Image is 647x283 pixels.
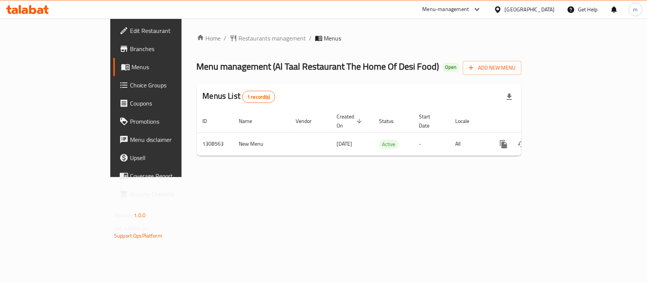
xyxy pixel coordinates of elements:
[324,34,342,43] span: Menus
[130,81,212,90] span: Choice Groups
[113,167,218,185] a: Coverage Report
[134,210,146,220] span: 1.0.0
[450,132,489,155] td: All
[113,149,218,167] a: Upsell
[489,110,573,133] th: Actions
[309,34,312,43] li: /
[633,5,638,14] span: m
[495,135,513,153] button: more
[505,5,555,14] div: [GEOGRAPHIC_DATA]
[130,190,212,199] span: Grocery Checklist
[419,112,440,130] span: Start Date
[130,171,212,180] span: Coverage Report
[197,34,522,43] nav: breadcrumb
[114,223,149,233] span: Get support on:
[242,91,275,103] div: Total records count
[130,117,212,126] span: Promotions
[130,153,212,162] span: Upsell
[132,62,212,72] span: Menus
[114,231,162,241] a: Support.OpsPlatform
[239,117,262,126] span: Name
[113,40,218,58] a: Branches
[113,22,218,40] a: Edit Restaurant
[243,93,275,101] span: 1 record(s)
[230,34,306,43] a: Restaurants management
[379,140,399,149] span: Active
[337,112,364,130] span: Created On
[239,34,306,43] span: Restaurants management
[224,34,227,43] li: /
[413,132,450,155] td: -
[203,90,275,103] h2: Menus List
[113,76,218,94] a: Choice Groups
[442,64,460,70] span: Open
[500,88,519,106] div: Export file
[130,44,212,53] span: Branches
[442,63,460,72] div: Open
[113,131,218,149] a: Menu disclaimer
[197,110,573,156] table: enhanced table
[130,135,212,144] span: Menu disclaimer
[513,135,531,153] button: Change Status
[113,112,218,131] a: Promotions
[113,58,218,76] a: Menus
[197,58,439,75] span: Menu management ( Al Taal Restaurant The Home Of Desi Food )
[337,139,352,149] span: [DATE]
[423,5,469,14] div: Menu-management
[113,94,218,112] a: Coupons
[114,210,133,220] span: Version:
[113,185,218,203] a: Grocery Checklist
[203,117,217,126] span: ID
[233,132,290,155] td: New Menu
[463,61,522,75] button: Add New Menu
[456,117,479,126] span: Locale
[379,117,404,126] span: Status
[469,63,515,73] span: Add New Menu
[130,99,212,108] span: Coupons
[296,117,322,126] span: Vendor
[130,26,212,35] span: Edit Restaurant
